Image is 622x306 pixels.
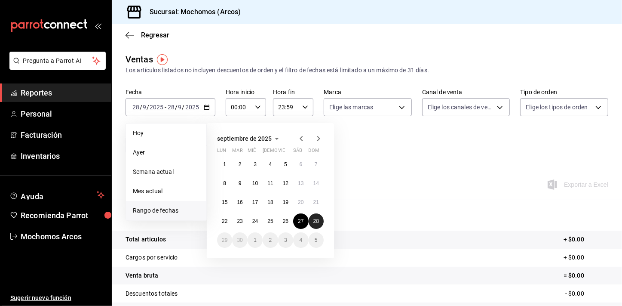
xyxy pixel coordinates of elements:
[252,199,258,205] abbr: 17 de septiembre de 2025
[217,232,232,248] button: 29 de septiembre de 2025
[252,180,258,186] abbr: 10 de septiembre de 2025
[298,180,303,186] abbr: 13 de septiembre de 2025
[313,199,319,205] abbr: 21 de septiembre de 2025
[422,90,510,96] label: Canal de venta
[284,237,287,243] abbr: 3 de octubre de 2025
[222,199,227,205] abbr: 15 de septiembre de 2025
[232,195,247,210] button: 16 de septiembre de 2025
[284,161,287,167] abbr: 5 de septiembre de 2025
[263,232,278,248] button: 2 de octubre de 2025
[133,187,199,196] span: Mes actual
[248,176,263,191] button: 10 de septiembre de 2025
[293,157,308,172] button: 6 de septiembre de 2025
[283,180,288,186] abbr: 12 de septiembre de 2025
[21,129,104,141] span: Facturación
[283,218,288,224] abbr: 26 de septiembre de 2025
[263,157,278,172] button: 4 de septiembre de 2025
[182,104,185,111] span: /
[298,199,303,205] abbr: 20 de septiembre de 2025
[293,232,308,248] button: 4 de octubre de 2025
[248,148,256,157] abbr: miércoles
[329,103,373,111] span: Elige las marcas
[252,218,258,224] abbr: 24 de septiembre de 2025
[21,210,104,221] span: Recomienda Parrot
[178,104,182,111] input: --
[565,289,608,298] p: - $0.00
[237,237,242,243] abbr: 30 de septiembre de 2025
[239,180,242,186] abbr: 9 de septiembre de 2025
[23,56,92,65] span: Pregunta a Parrot AI
[520,90,608,96] label: Tipo de orden
[21,108,104,120] span: Personal
[149,104,164,111] input: ----
[254,161,257,167] abbr: 3 de septiembre de 2025
[278,176,293,191] button: 12 de septiembre de 2025
[269,237,272,243] abbr: 2 de octubre de 2025
[315,161,318,167] abbr: 7 de septiembre de 2025
[299,237,302,243] abbr: 4 de octubre de 2025
[217,213,232,229] button: 22 de septiembre de 2025
[226,90,266,96] label: Hora inicio
[167,104,175,111] input: --
[133,206,199,215] span: Rango de fechas
[217,176,232,191] button: 8 de septiembre de 2025
[315,237,318,243] abbr: 5 de octubre de 2025
[293,148,302,157] abbr: sábado
[6,62,106,71] a: Pregunta a Parrot AI
[313,180,319,186] abbr: 14 de septiembre de 2025
[564,271,608,280] p: = $0.00
[217,195,232,210] button: 15 de septiembre de 2025
[324,90,412,96] label: Marca
[126,289,178,298] p: Descuentos totales
[248,232,263,248] button: 1 de octubre de 2025
[132,104,140,111] input: --
[141,31,169,39] span: Regresar
[217,157,232,172] button: 1 de septiembre de 2025
[248,213,263,229] button: 24 de septiembre de 2025
[309,195,324,210] button: 21 de septiembre de 2025
[278,148,285,157] abbr: viernes
[223,161,226,167] abbr: 1 de septiembre de 2025
[21,231,104,242] span: Mochomos Arcos
[248,157,263,172] button: 3 de septiembre de 2025
[232,176,247,191] button: 9 de septiembre de 2025
[126,31,169,39] button: Regresar
[263,195,278,210] button: 18 de septiembre de 2025
[126,210,608,220] p: Resumen
[278,157,293,172] button: 5 de septiembre de 2025
[526,103,588,111] span: Elige los tipos de orden
[217,133,282,144] button: septiembre de 2025
[232,148,242,157] abbr: martes
[232,232,247,248] button: 30 de septiembre de 2025
[293,176,308,191] button: 13 de septiembre de 2025
[133,129,199,138] span: Hoy
[217,148,226,157] abbr: lunes
[267,218,273,224] abbr: 25 de septiembre de 2025
[267,180,273,186] abbr: 11 de septiembre de 2025
[21,87,104,99] span: Reportes
[126,53,153,66] div: Ventas
[126,66,608,75] div: Los artículos listados no incluyen descuentos de orden y el filtro de fechas está limitado a un m...
[283,199,288,205] abbr: 19 de septiembre de 2025
[222,237,227,243] abbr: 29 de septiembre de 2025
[237,218,242,224] abbr: 23 de septiembre de 2025
[232,157,247,172] button: 2 de septiembre de 2025
[126,90,215,96] label: Fecha
[428,103,494,111] span: Elige los canales de venta
[309,148,319,157] abbr: domingo
[263,148,313,157] abbr: jueves
[21,150,104,162] span: Inventarios
[133,148,199,157] span: Ayer
[147,104,149,111] span: /
[143,7,241,17] h3: Sucursal: Mochomos (Arcos)
[9,52,106,70] button: Pregunta a Parrot AI
[95,22,101,29] button: open_drawer_menu
[278,213,293,229] button: 26 de septiembre de 2025
[564,253,608,262] p: + $0.00
[126,235,166,244] p: Total artículos
[185,104,199,111] input: ----
[309,157,324,172] button: 7 de septiembre de 2025
[175,104,178,111] span: /
[133,167,199,176] span: Semana actual
[157,54,168,65] button: Tooltip marker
